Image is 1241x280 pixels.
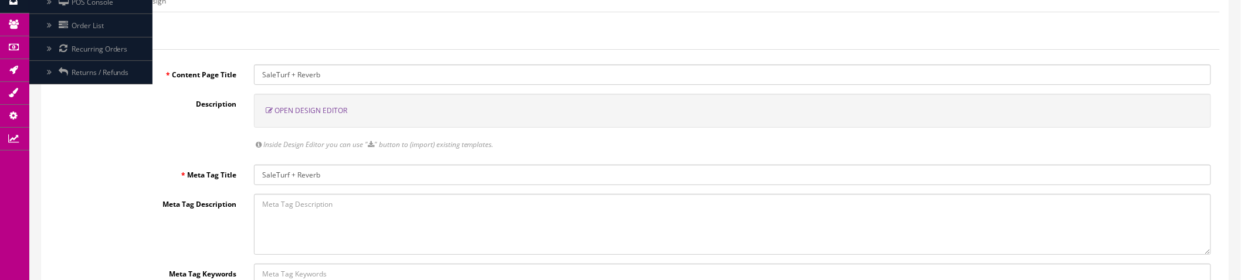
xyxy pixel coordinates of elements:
label: Meta Tag Title [50,165,245,180]
a: Returns / Refunds [29,61,152,84]
span: Recurring Orders [72,44,128,54]
label: Meta Tag Description [50,194,245,210]
input: Content Page Title [254,64,1211,85]
label: Description [50,94,245,110]
a: Recurring Orders [29,37,152,61]
a: Order List [29,14,152,37]
label: Meta Tag Keywords [50,264,245,279]
span: Order List [72,21,104,30]
a: Open Design Editor [266,105,347,115]
div: Inside Design Editor you can use " " button to (import) existing templates. [254,139,1211,150]
input: Meta Tag Title [254,165,1211,185]
span: Returns / Refunds [72,67,129,77]
span: Open Design Editor [274,105,347,115]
